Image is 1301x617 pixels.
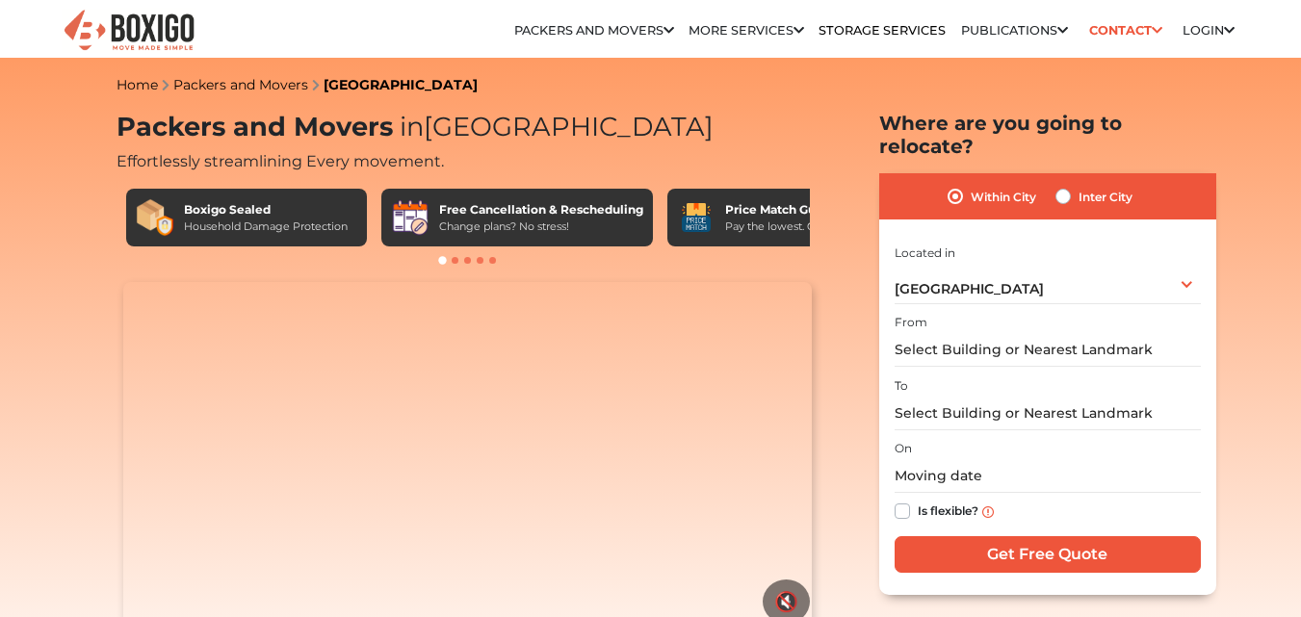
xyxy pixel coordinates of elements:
[819,23,946,38] a: Storage Services
[895,440,912,457] label: On
[895,244,955,262] label: Located in
[895,333,1201,367] input: Select Building or Nearest Landmark
[62,8,196,55] img: Boxigo
[439,219,643,235] div: Change plans? No stress!
[895,280,1044,297] span: [GEOGRAPHIC_DATA]
[136,198,174,237] img: Boxigo Sealed
[117,152,444,170] span: Effortlessly streamlining Every movement.
[514,23,674,38] a: Packers and Movers
[173,76,308,93] a: Packers and Movers
[677,198,716,237] img: Price Match Guarantee
[117,112,820,143] h1: Packers and Movers
[725,219,872,235] div: Pay the lowest. Guaranteed!
[895,377,908,395] label: To
[184,219,348,235] div: Household Damage Protection
[895,314,927,331] label: From
[117,76,158,93] a: Home
[439,201,643,219] div: Free Cancellation & Rescheduling
[982,506,994,518] img: info
[879,112,1216,158] h2: Where are you going to relocate?
[725,201,872,219] div: Price Match Guarantee
[400,111,424,142] span: in
[918,500,978,520] label: Is flexible?
[961,23,1068,38] a: Publications
[391,198,429,237] img: Free Cancellation & Rescheduling
[971,185,1036,208] label: Within City
[1183,23,1235,38] a: Login
[895,397,1201,430] input: Select Building or Nearest Landmark
[184,201,348,219] div: Boxigo Sealed
[1082,15,1168,45] a: Contact
[895,459,1201,493] input: Moving date
[1079,185,1132,208] label: Inter City
[895,536,1201,573] input: Get Free Quote
[689,23,804,38] a: More services
[393,111,714,142] span: [GEOGRAPHIC_DATA]
[324,76,478,93] a: [GEOGRAPHIC_DATA]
